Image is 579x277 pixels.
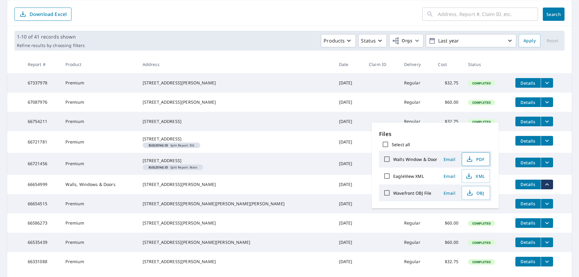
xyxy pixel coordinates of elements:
[519,201,537,206] span: Details
[541,117,553,126] button: filesDropdownBtn-66754211
[143,80,329,86] div: [STREET_ADDRESS][PERSON_NAME]
[392,142,410,147] label: Select all
[440,188,459,198] button: Email
[61,93,138,112] td: Premium
[399,55,433,73] th: Delivery
[23,112,61,131] td: 66754211
[334,55,364,73] th: Date
[519,160,537,165] span: Details
[541,158,553,167] button: filesDropdownBtn-66721456
[61,112,138,131] td: Premium
[23,131,61,153] td: 66721781
[469,241,494,245] span: Completed
[548,11,560,17] span: Search
[433,73,463,93] td: $32.75
[433,213,463,233] td: $60.00
[61,175,138,194] td: Walls, Windows & Doors
[519,181,537,187] span: Details
[519,239,537,245] span: Details
[515,97,541,107] button: detailsBtn-67087976
[143,99,329,105] div: [STREET_ADDRESS][PERSON_NAME]
[466,172,485,180] span: XML
[519,99,537,105] span: Details
[334,131,364,153] td: [DATE]
[519,259,537,264] span: Details
[61,131,138,153] td: Premium
[14,8,71,21] button: Download Excel
[23,153,61,175] td: 66721456
[143,158,329,164] div: [STREET_ADDRESS]
[334,73,364,93] td: [DATE]
[515,257,541,266] button: detailsBtn-66331088
[334,112,364,131] td: [DATE]
[440,155,459,164] button: Email
[399,93,433,112] td: Regular
[519,80,537,86] span: Details
[358,34,387,47] button: Status
[334,233,364,252] td: [DATE]
[519,34,540,47] button: Apply
[393,156,438,162] label: Walls Window & Door
[519,138,537,144] span: Details
[149,166,168,169] em: Building ID
[145,166,201,169] span: Split Report: Main
[393,173,424,179] label: EagleView XML
[61,153,138,175] td: Premium
[436,36,506,46] p: Last year
[515,117,541,126] button: detailsBtn-66754211
[519,119,537,124] span: Details
[143,181,329,187] div: [STREET_ADDRESS][PERSON_NAME]
[23,252,61,271] td: 66331088
[440,172,459,181] button: Email
[515,218,541,228] button: detailsBtn-66586273
[399,112,433,131] td: Regular
[23,175,61,194] td: 66654999
[469,221,494,225] span: Completed
[324,37,345,44] p: Products
[541,218,553,228] button: filesDropdownBtn-66586273
[138,55,334,73] th: Address
[399,213,433,233] td: Regular
[433,93,463,112] td: $60.00
[515,78,541,88] button: detailsBtn-67337978
[433,112,463,131] td: $32.75
[334,213,364,233] td: [DATE]
[334,93,364,112] td: [DATE]
[321,34,356,47] button: Products
[392,37,412,45] span: Orgs
[61,252,138,271] td: Premium
[442,173,457,179] span: Email
[469,260,494,264] span: Completed
[426,34,516,47] button: Last year
[389,34,423,47] button: Orgs
[143,259,329,265] div: [STREET_ADDRESS][PERSON_NAME]
[541,180,553,189] button: filesDropdownBtn-66654999
[23,73,61,93] td: 67337978
[143,201,329,207] div: [STREET_ADDRESS][PERSON_NAME][PERSON_NAME][PERSON_NAME]
[399,73,433,93] td: Regular
[442,156,457,162] span: Email
[23,93,61,112] td: 67087976
[462,186,490,200] button: OBJ
[466,156,485,163] span: PDF
[17,43,85,48] p: Refine results by choosing filters
[519,220,537,226] span: Details
[23,194,61,213] td: 66654515
[334,153,364,175] td: [DATE]
[469,81,494,85] span: Completed
[438,6,538,23] input: Address, Report #, Claim ID, etc.
[524,37,536,45] span: Apply
[143,239,329,245] div: [STREET_ADDRESS][PERSON_NAME][PERSON_NAME]
[23,233,61,252] td: 66535439
[515,238,541,247] button: detailsBtn-66535439
[462,169,490,183] button: XML
[442,190,457,196] span: Email
[61,73,138,93] td: Premium
[462,152,490,166] button: PDF
[23,213,61,233] td: 66586273
[433,55,463,73] th: Cost
[143,136,329,142] div: [STREET_ADDRESS]
[515,136,541,146] button: detailsBtn-66721781
[393,190,431,196] label: Wavefront OBJ File
[543,8,565,21] button: Search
